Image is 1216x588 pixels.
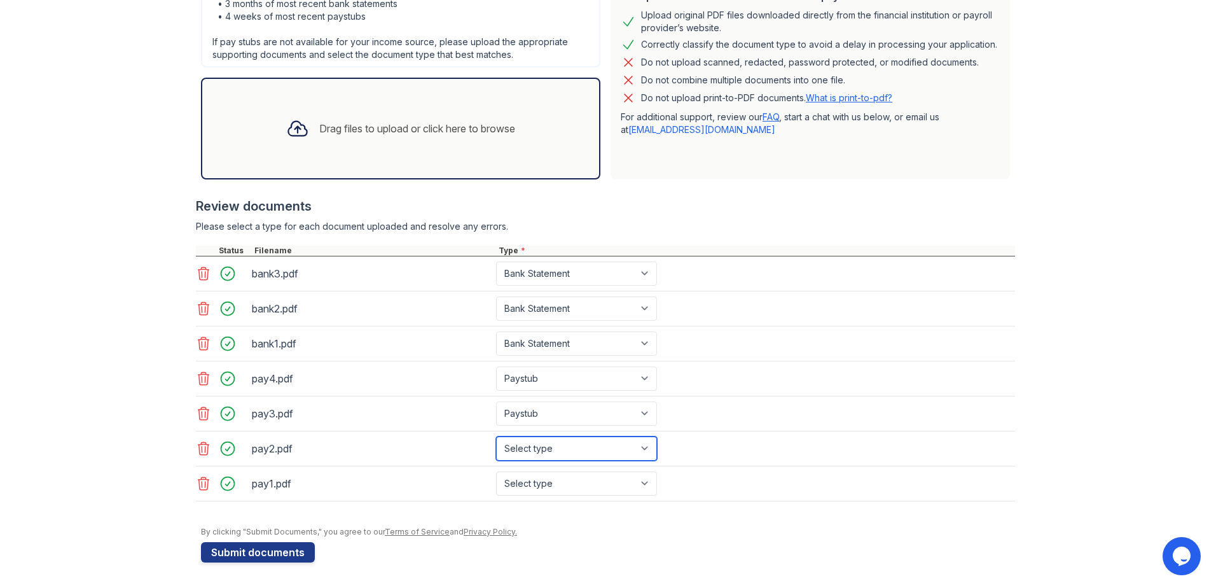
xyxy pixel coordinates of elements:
[196,197,1015,215] div: Review documents
[806,92,892,103] a: What is print-to-pdf?
[385,527,450,536] a: Terms of Service
[252,263,491,284] div: bank3.pdf
[641,55,979,70] div: Do not upload scanned, redacted, password protected, or modified documents.
[641,92,892,104] p: Do not upload print-to-PDF documents.
[496,246,1015,256] div: Type
[252,246,496,256] div: Filename
[641,73,845,88] div: Do not combine multiple documents into one file.
[641,37,997,52] div: Correctly classify the document type to avoid a delay in processing your application.
[763,111,779,122] a: FAQ
[628,124,775,135] a: [EMAIL_ADDRESS][DOMAIN_NAME]
[252,438,491,459] div: pay2.pdf
[196,220,1015,233] div: Please select a type for each document uploaded and resolve any errors.
[252,473,491,494] div: pay1.pdf
[252,368,491,389] div: pay4.pdf
[621,111,1000,136] p: For additional support, review our , start a chat with us below, or email us at
[252,403,491,424] div: pay3.pdf
[201,542,315,563] button: Submit documents
[464,527,517,536] a: Privacy Policy.
[1163,537,1203,575] iframe: chat widget
[319,121,515,136] div: Drag files to upload or click here to browse
[641,9,1000,34] div: Upload original PDF files downloaded directly from the financial institution or payroll provider’...
[252,298,491,319] div: bank2.pdf
[216,246,252,256] div: Status
[201,527,1015,537] div: By clicking "Submit Documents," you agree to our and
[252,333,491,354] div: bank1.pdf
